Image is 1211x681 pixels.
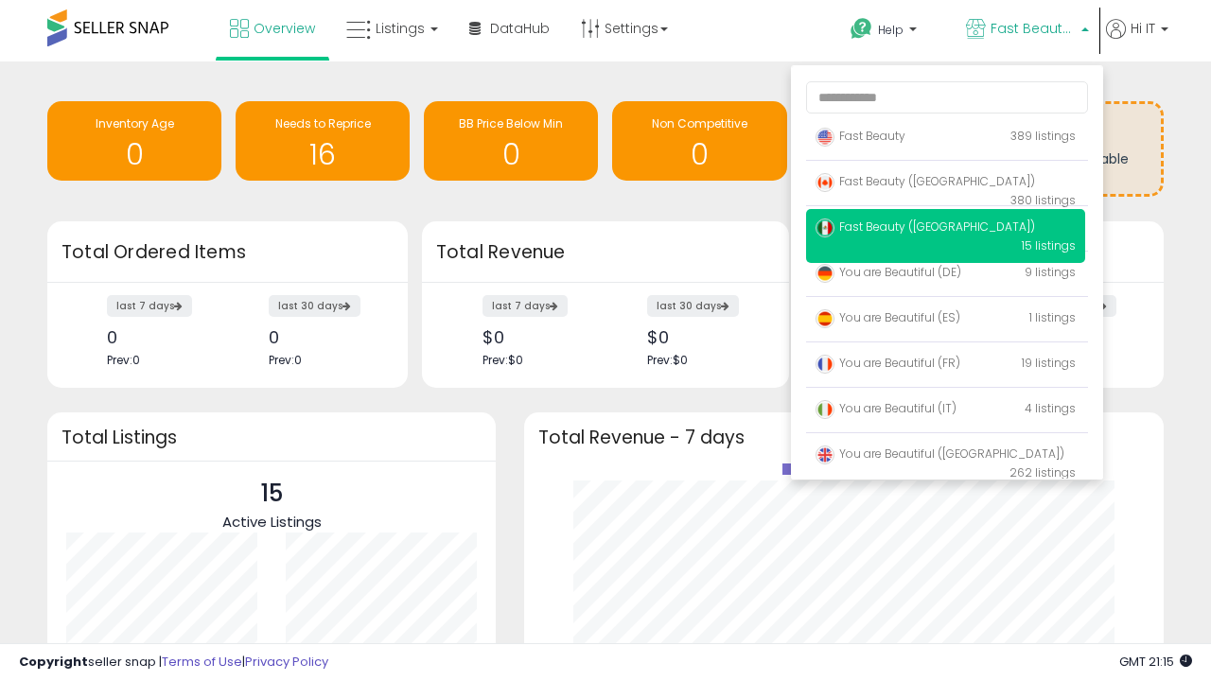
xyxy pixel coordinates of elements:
a: Needs to Reprice 16 [236,101,410,181]
a: Terms of Use [162,653,242,671]
span: You are Beautiful ([GEOGRAPHIC_DATA]) [816,445,1064,462]
img: italy.png [816,400,834,419]
span: You are Beautiful (DE) [816,264,961,280]
span: Prev: 0 [269,352,302,368]
a: Non Competitive 0 [612,101,786,181]
span: You are Beautiful (IT) [816,400,957,416]
h3: Total Revenue [436,239,775,266]
div: 0 [269,327,375,347]
div: seller snap | | [19,654,328,672]
span: Fast Beauty ([GEOGRAPHIC_DATA]) [991,19,1076,38]
span: 15 listings [1022,237,1076,253]
span: 389 listings [1010,128,1076,144]
span: Prev: $0 [647,352,688,368]
label: last 30 days [269,295,360,317]
img: uk.png [816,445,834,464]
strong: Copyright [19,653,88,671]
div: $0 [483,327,591,347]
span: 19 listings [1022,355,1076,371]
h3: Total Ordered Items [61,239,394,266]
span: Needs to Reprice [275,115,371,131]
h3: Total Revenue - 7 days [538,430,1150,445]
span: 1 listings [1029,309,1076,325]
span: Non Competitive [652,115,747,131]
span: Overview [254,19,315,38]
span: Active Listings [222,512,322,532]
img: germany.png [816,264,834,283]
div: 0 [107,327,213,347]
a: Privacy Policy [245,653,328,671]
h1: 0 [622,139,777,170]
h1: 16 [245,139,400,170]
a: BB Price Below Min 0 [424,101,598,181]
img: mexico.png [816,218,834,237]
img: spain.png [816,309,834,328]
span: Prev: 0 [107,352,140,368]
a: Hi IT [1106,19,1168,61]
span: Fast Beauty [816,128,905,144]
span: Prev: $0 [483,352,523,368]
img: usa.png [816,128,834,147]
i: Get Help [850,17,873,41]
a: Help [835,3,949,61]
span: 262 listings [1009,464,1076,480]
a: Inventory Age 0 [47,101,221,181]
span: You are Beautiful (FR) [816,355,960,371]
span: BB Price Below Min [459,115,563,131]
span: DataHub [490,19,550,38]
span: You are Beautiful (ES) [816,309,960,325]
span: Help [878,22,904,38]
span: Hi IT [1131,19,1155,38]
img: france.png [816,355,834,374]
label: last 7 days [107,295,192,317]
label: last 7 days [483,295,568,317]
img: canada.png [816,173,834,192]
div: $0 [647,327,756,347]
span: 4 listings [1025,400,1076,416]
span: Listings [376,19,425,38]
span: 2025-09-9 21:15 GMT [1119,653,1192,671]
span: Fast Beauty ([GEOGRAPHIC_DATA]) [816,218,1035,235]
span: 380 listings [1010,192,1076,208]
h1: 0 [57,139,212,170]
span: Inventory Age [96,115,174,131]
label: last 30 days [647,295,739,317]
h3: Total Listings [61,430,482,445]
p: 15 [222,476,322,512]
span: Fast Beauty ([GEOGRAPHIC_DATA]) [816,173,1035,189]
h1: 0 [433,139,588,170]
span: 9 listings [1025,264,1076,280]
